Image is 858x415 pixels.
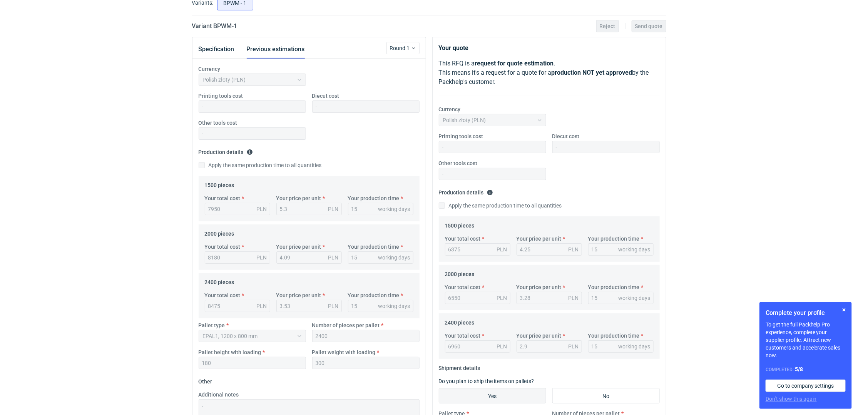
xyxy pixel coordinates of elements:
[199,65,221,73] label: Currency
[199,146,253,155] legend: Production details
[199,92,243,100] label: Printing tools cost
[635,23,663,29] span: Send quote
[632,20,666,32] button: Send quote
[439,132,483,140] label: Printing tools cost
[445,268,475,277] legend: 2000 pieces
[378,254,410,261] div: working days
[312,348,376,356] label: Pallet weight with loading
[439,378,534,384] label: Do you plan to ship the items on pallets?
[497,343,507,350] div: PLN
[328,205,339,213] div: PLN
[439,202,562,209] label: Apply the same production time to all quantities
[205,291,241,299] label: Your total cost
[378,205,410,213] div: working days
[588,332,640,340] label: Your production time
[199,321,225,329] label: Pallet type
[276,243,321,251] label: Your price per unit
[247,40,305,59] button: Previous estimations
[588,235,640,243] label: Your production time
[569,343,579,350] div: PLN
[205,243,241,251] label: Your total cost
[205,228,234,237] legend: 2000 pieces
[276,291,321,299] label: Your price per unit
[348,243,400,251] label: Your production time
[348,291,400,299] label: Your production time
[328,254,339,261] div: PLN
[390,44,411,52] span: Round 1
[588,283,640,291] label: Your production time
[312,92,340,100] label: Diecut cost
[199,375,212,385] legend: Other
[439,105,461,113] label: Currency
[517,235,562,243] label: Your price per unit
[192,22,237,31] h2: Variant BPWM - 1
[552,69,632,76] strong: production NOT yet approved
[517,332,562,340] label: Your price per unit
[257,254,267,261] div: PLN
[619,343,651,350] div: working days
[439,59,660,87] p: This RFQ is a . This means it's a request for a quote for a by the Packhelp's customer.
[497,294,507,302] div: PLN
[439,44,469,52] strong: Your quote
[445,283,481,291] label: Your total cost
[328,302,339,310] div: PLN
[205,276,234,285] legend: 2400 pieces
[497,246,507,253] div: PLN
[795,366,803,372] strong: 5 / 8
[840,305,849,315] button: Skip for now
[445,332,481,340] label: Your total cost
[439,362,480,371] legend: Shipment details
[445,235,481,243] label: Your total cost
[600,23,615,29] span: Reject
[445,219,475,229] legend: 1500 pieces
[257,302,267,310] div: PLN
[552,132,580,140] label: Diecut cost
[439,159,478,167] label: Other tools cost
[766,380,846,392] a: Go to company settings
[766,395,817,403] button: Don’t show this again
[439,186,493,196] legend: Production details
[475,60,554,67] strong: request for quote estimation
[569,294,579,302] div: PLN
[378,302,410,310] div: working days
[619,246,651,253] div: working days
[766,365,846,373] div: Completed:
[276,194,321,202] label: Your price per unit
[596,20,619,32] button: Reject
[445,316,475,326] legend: 2400 pieces
[619,294,651,302] div: working days
[766,321,846,359] p: To get the full Packhelp Pro experience, complete your supplier profile. Attract new customers an...
[517,283,562,291] label: Your price per unit
[205,194,241,202] label: Your total cost
[199,40,234,59] button: Specification
[199,161,322,169] label: Apply the same production time to all quantities
[199,348,261,356] label: Pallet height with loading
[199,119,237,127] label: Other tools cost
[348,194,400,202] label: Your production time
[199,391,239,398] label: Additional notes
[569,246,579,253] div: PLN
[312,321,380,329] label: Number of pieces per pallet
[766,308,846,318] h1: Complete your profile
[205,179,234,188] legend: 1500 pieces
[257,205,267,213] div: PLN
